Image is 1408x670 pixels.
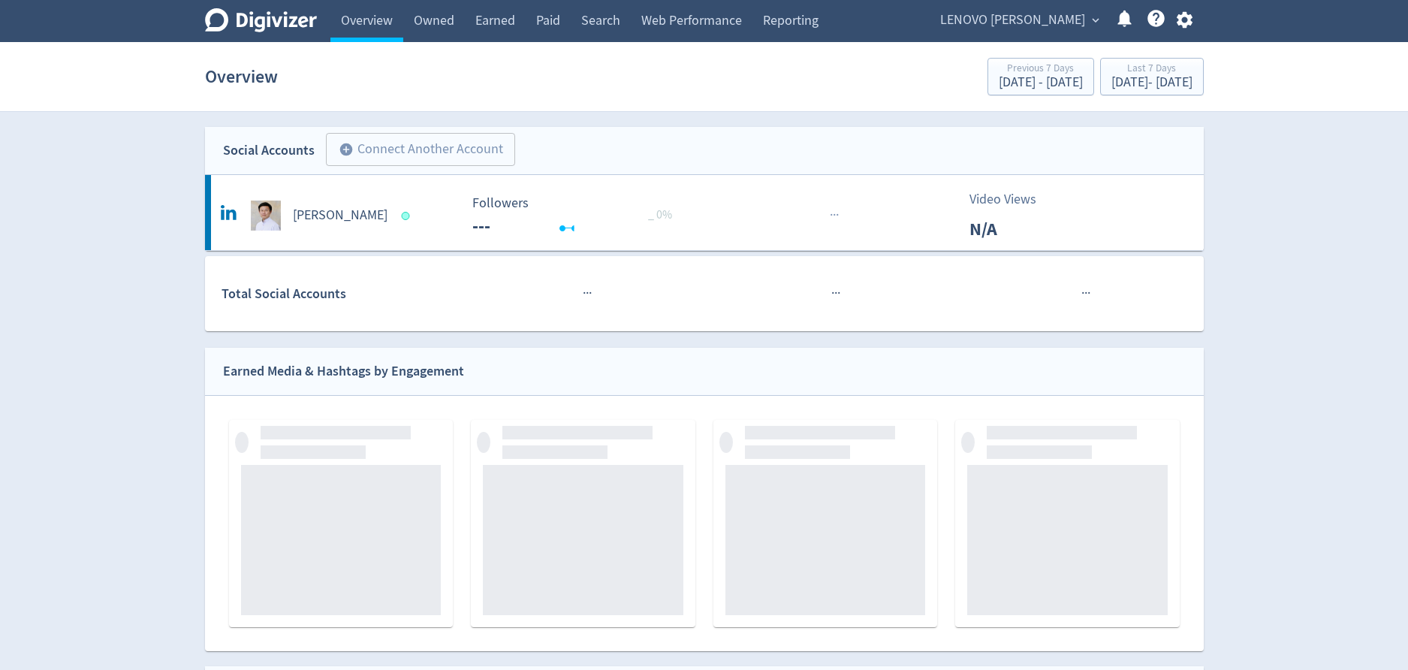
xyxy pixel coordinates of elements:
div: Earned Media & Hashtags by Engagement [223,361,464,382]
span: · [830,206,833,225]
span: · [586,284,589,303]
span: · [837,284,840,303]
h1: Overview [205,53,278,101]
div: [DATE] - [DATE] [1111,76,1192,89]
span: · [583,284,586,303]
span: · [833,206,836,225]
a: Connect Another Account [315,135,515,166]
span: · [834,284,837,303]
span: expand_more [1089,14,1102,27]
img: George Toh undefined [251,201,281,231]
svg: Followers --- [465,196,690,236]
span: _ 0% [648,207,672,222]
span: · [1087,284,1090,303]
div: Previous 7 Days [999,63,1083,76]
span: add_circle [339,142,354,157]
span: LENOVO [PERSON_NAME] [940,8,1085,32]
a: George Toh undefined[PERSON_NAME] Followers --- Followers --- _ 0%···Video ViewsN/A [205,175,1204,250]
span: · [1081,284,1084,303]
button: Previous 7 Days[DATE] - [DATE] [987,58,1094,95]
button: Connect Another Account [326,133,515,166]
button: Last 7 Days[DATE]- [DATE] [1100,58,1204,95]
div: Last 7 Days [1111,63,1192,76]
p: Video Views [969,189,1056,210]
h5: [PERSON_NAME] [293,207,387,225]
span: · [589,284,592,303]
span: · [836,206,839,225]
p: N/A [969,216,1056,243]
div: Social Accounts [223,140,315,161]
span: Data last synced: 11 Aug 2025, 1:02am (AEST) [401,212,414,220]
div: [DATE] - [DATE] [999,76,1083,89]
span: · [1084,284,1087,303]
span: · [831,284,834,303]
button: LENOVO [PERSON_NAME] [935,8,1103,32]
div: Total Social Accounts [222,283,461,305]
